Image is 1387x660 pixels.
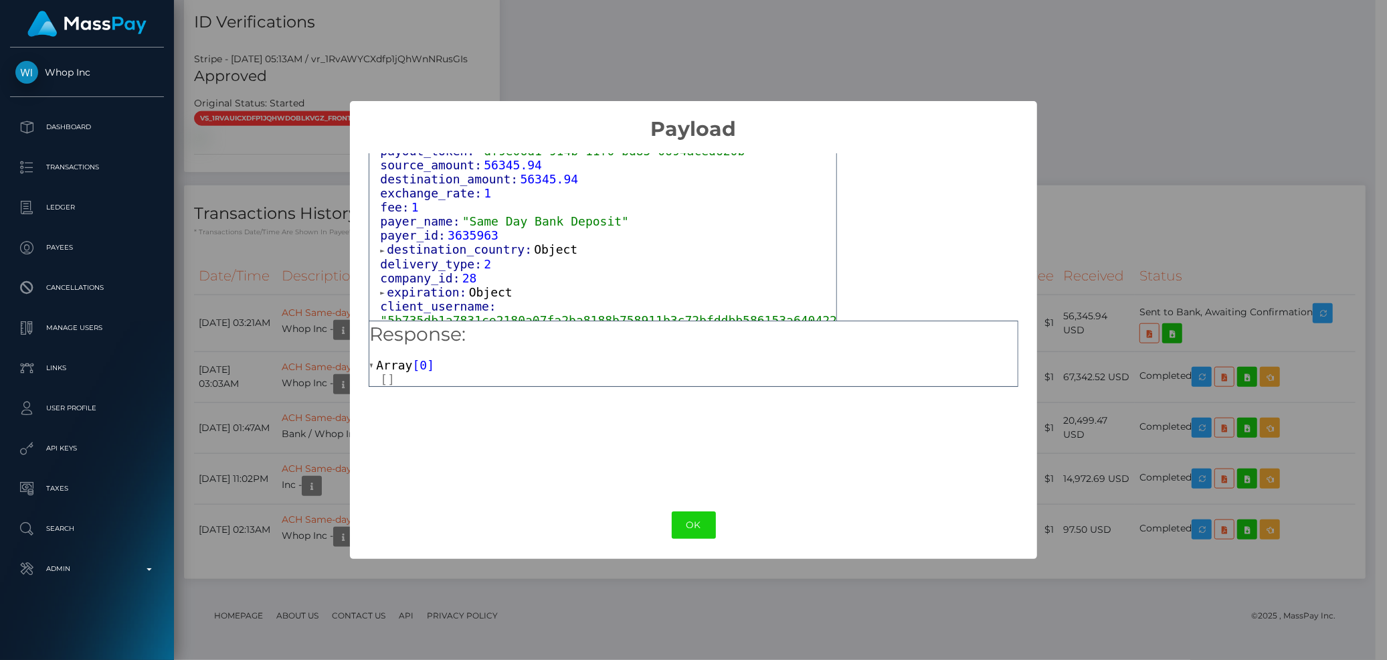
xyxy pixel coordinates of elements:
img: Whop Inc [15,61,38,84]
p: Cancellations [15,278,159,298]
span: 0 [420,358,427,372]
span: expiration: [387,285,468,299]
span: Array [376,358,412,372]
span: delivery_type: [380,257,484,271]
p: Payees [15,238,159,258]
span: payer_id: [380,228,448,242]
span: destination_country: [387,242,534,256]
span: "Same Day Bank Deposit" [462,214,629,228]
span: 56345.94 [484,158,542,172]
span: Object [469,285,513,299]
p: Taxes [15,479,159,499]
span: fee: [380,200,411,214]
h5: Response: [369,321,1017,348]
p: Links [15,358,159,378]
span: 56345.94 [521,172,579,186]
span: source_amount: [380,158,484,172]
span: exchange_rate: [380,186,484,200]
span: [ [413,358,420,372]
span: client_username: [380,299,498,313]
span: Object [534,242,577,256]
img: MassPay Logo [27,11,147,37]
span: 1 [411,200,419,214]
span: company_id: [380,271,462,285]
p: Transactions [15,157,159,177]
span: payer_name: [380,214,462,228]
p: Dashboard [15,117,159,137]
p: Search [15,519,159,539]
p: API Keys [15,438,159,459]
p: User Profile [15,398,159,418]
button: OK [672,511,716,539]
span: 2 [484,257,491,271]
span: "5b735db1a7831ce2180a07fa2ba8188b758911b3c72bfddbb586153a640422ff86209f27f4ed6f1b0eb631ff3209f1c5... [380,313,1323,327]
span: Whop Inc [10,66,164,78]
span: destination_amount: [380,172,520,186]
span: 1 [484,186,491,200]
span: 3635963 [448,228,498,242]
span: ] [427,358,434,372]
span: 28 [462,271,477,285]
p: Manage Users [15,318,159,338]
p: Ledger [15,197,159,218]
h2: Payload [350,101,1038,141]
p: Admin [15,559,159,579]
